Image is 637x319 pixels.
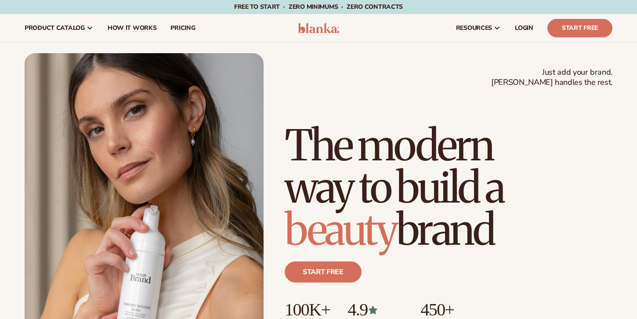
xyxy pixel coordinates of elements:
[515,25,533,32] span: LOGIN
[234,3,403,11] span: Free to start · ZERO minimums · ZERO contracts
[18,14,101,42] a: product catalog
[298,23,340,33] img: logo
[170,25,195,32] span: pricing
[101,14,164,42] a: How It Works
[285,124,612,251] h1: The modern way to build a brand
[547,19,612,37] a: Start Free
[449,14,508,42] a: resources
[285,203,396,256] span: beauty
[508,14,540,42] a: LOGIN
[456,25,492,32] span: resources
[285,261,362,283] a: Start free
[163,14,202,42] a: pricing
[25,25,85,32] span: product catalog
[491,67,612,88] span: Just add your brand. [PERSON_NAME] handles the rest.
[108,25,157,32] span: How It Works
